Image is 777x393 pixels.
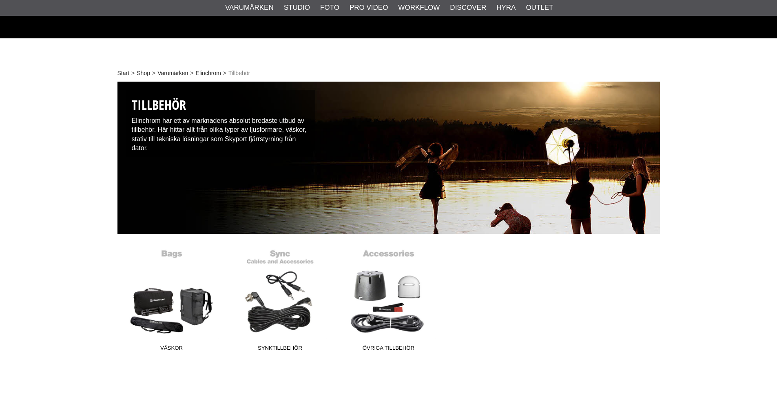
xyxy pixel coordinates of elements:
a: Elinchrom [196,69,221,78]
a: Varumärken [157,69,188,78]
a: Övriga tillbehör [334,245,443,355]
a: Foto [320,2,339,13]
span: Synktillbehör [226,344,334,355]
span: Väskor [117,344,226,355]
span: > [131,69,135,78]
span: Övriga tillbehör [334,344,443,355]
span: > [152,69,155,78]
span: > [190,69,193,78]
span: > [223,69,226,78]
div: Elinchrom har ett av marknadens absolut bredaste utbud av tillbehör. Här hittar allt från olika t... [126,90,316,157]
img: Tillbehör Elinchrom [117,82,660,234]
a: Workflow [398,2,440,13]
h1: Tillbehör [132,96,310,114]
a: Start [117,69,130,78]
a: Studio [284,2,310,13]
a: Hyra [496,2,516,13]
span: Tillbehör [228,69,250,78]
a: Synktillbehör [226,245,334,355]
a: Discover [450,2,486,13]
a: Pro Video [350,2,388,13]
a: Outlet [526,2,553,13]
a: Varumärken [225,2,274,13]
a: Shop [137,69,150,78]
a: Väskor [117,245,226,355]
